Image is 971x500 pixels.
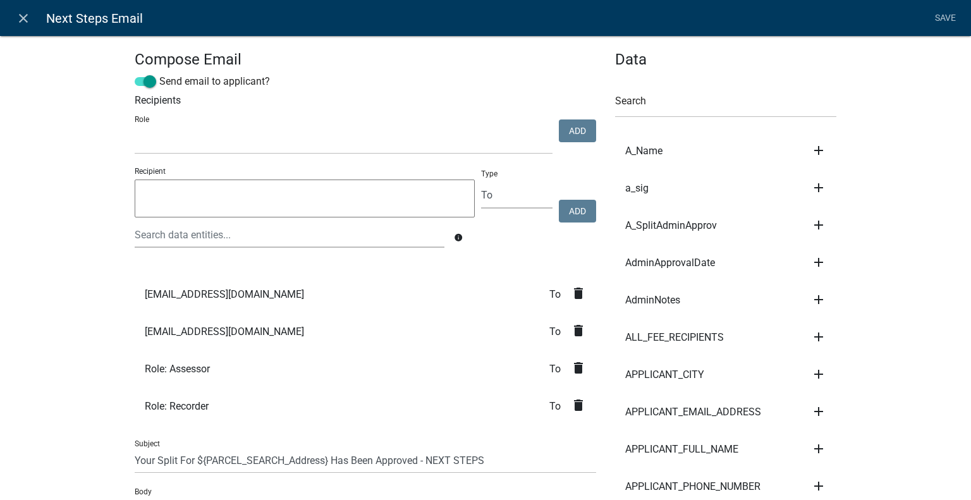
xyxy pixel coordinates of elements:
span: To [549,401,571,412]
span: Role: Recorder [145,401,209,412]
label: Role [135,116,149,123]
i: delete [571,360,586,375]
i: delete [571,286,586,301]
span: Next Steps Email [46,6,143,31]
span: a_sig [625,183,649,193]
h4: Data [615,51,836,69]
i: add [811,143,826,158]
span: [EMAIL_ADDRESS][DOMAIN_NAME] [145,327,304,337]
i: add [811,367,826,382]
a: Save [929,6,961,30]
button: Add [559,200,596,223]
i: delete [571,398,586,413]
i: add [811,404,826,419]
p: Recipient [135,166,475,177]
h6: Recipients [135,94,596,106]
span: APPLICANT_PHONE_NUMBER [625,482,760,492]
span: AdminNotes [625,295,680,305]
label: Send email to applicant? [135,74,270,89]
span: [EMAIL_ADDRESS][DOMAIN_NAME] [145,290,304,300]
span: Role: Assessor [145,364,210,374]
i: add [811,217,826,233]
i: add [811,479,826,494]
span: ALL_FEE_RECIPIENTS [625,332,724,343]
input: Search data entities... [135,222,444,248]
span: A_Name [625,146,663,156]
span: APPLICANT_FULL_NAME [625,444,738,454]
span: To [549,327,571,337]
i: add [811,329,826,345]
i: delete [571,323,586,338]
i: add [811,292,826,307]
i: close [16,11,31,26]
button: Add [559,119,596,142]
label: Body [135,488,152,496]
span: APPLICANT_EMAIL_ADDRESS [625,407,761,417]
i: info [454,233,463,242]
span: A_SplitAdminApprov [625,221,717,231]
h4: Compose Email [135,51,596,69]
i: add [811,255,826,270]
span: To [549,364,571,374]
label: Type [481,170,498,178]
i: add [811,441,826,456]
span: APPLICANT_CITY [625,370,704,380]
span: AdminApprovalDate [625,258,715,268]
i: add [811,180,826,195]
span: To [549,290,571,300]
